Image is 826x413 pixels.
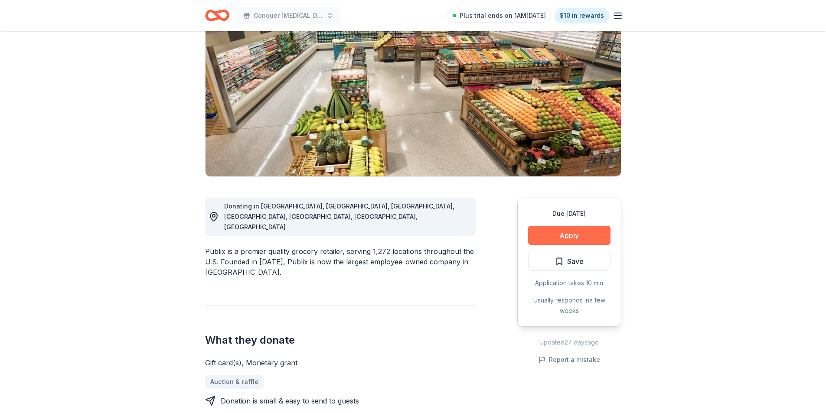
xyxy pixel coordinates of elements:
[460,10,546,21] span: Plus trial ends on 1AM[DATE]
[236,7,340,24] button: Conquer [MEDICAL_DATA] Walk/Run
[528,226,611,245] button: Apply
[206,11,621,176] img: Image for Publix
[528,295,611,316] div: Usually responds in a few weeks
[221,396,359,406] div: Donation is small & easy to send to guests
[517,337,621,348] div: Updated 27 days ago
[205,358,476,368] div: Gift card(s), Monetary grant
[254,10,323,21] span: Conquer [MEDICAL_DATA] Walk/Run
[528,278,611,288] div: Application takes 10 min
[555,8,609,23] a: $10 in rewards
[205,246,476,277] div: Publix is a premier quality grocery retailer, serving 1,272 locations throughout the U.S. Founded...
[528,252,611,271] button: Save
[539,354,600,365] button: Report a mistake
[205,375,264,389] a: Auction & raffle
[205,333,476,347] h2: What they donate
[224,202,454,231] span: Donating in [GEOGRAPHIC_DATA], [GEOGRAPHIC_DATA], [GEOGRAPHIC_DATA], [GEOGRAPHIC_DATA], [GEOGRAPH...
[528,208,611,219] div: Due [DATE]
[205,5,229,26] a: Home
[447,9,551,23] a: Plus trial ends on 1AM[DATE]
[567,256,584,267] span: Save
